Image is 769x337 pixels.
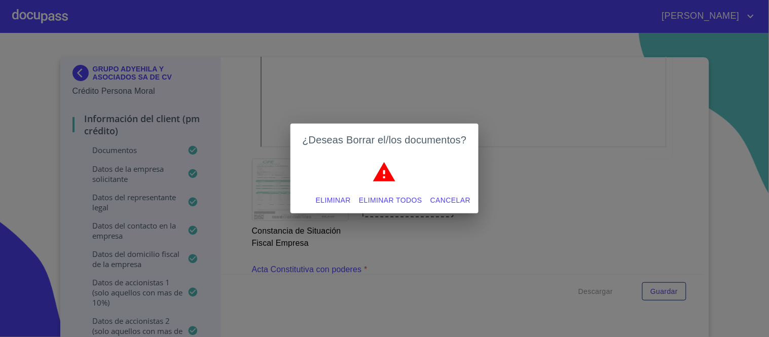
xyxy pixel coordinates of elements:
span: Eliminar [316,194,351,207]
button: Eliminar todos [355,191,426,210]
span: Cancelar [430,194,470,207]
span: Eliminar todos [359,194,422,207]
h2: ¿Deseas Borrar el/los documentos? [303,132,467,148]
button: Eliminar [312,191,355,210]
button: Cancelar [426,191,474,210]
